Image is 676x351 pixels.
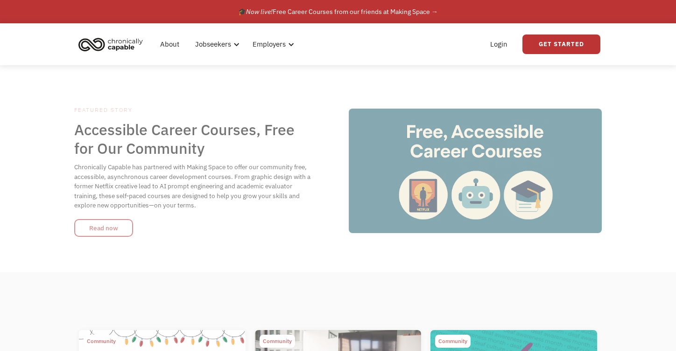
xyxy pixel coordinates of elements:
div: Community [438,336,467,347]
a: About [155,29,185,59]
div: Community [87,336,116,347]
div: Employers [253,39,286,50]
div: Community [263,336,292,347]
a: home [76,34,150,55]
a: Read now [74,219,133,237]
div: Chronically Capable has partnered with Making Space to offer our community free, accessible, asyn... [74,162,312,210]
h1: Accessible Career Courses, Free for Our Community [74,120,312,158]
em: Now live! [246,7,273,16]
img: Chronically Capable logo [76,34,146,55]
div: Jobseekers [195,39,231,50]
div: Employers [247,29,297,59]
div: Jobseekers [190,29,242,59]
div: Featured Story [74,104,312,116]
a: Get Started [522,34,600,54]
div: 🎓 Free Career Courses from our friends at Making Space → [238,6,438,17]
a: Login [485,29,513,59]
